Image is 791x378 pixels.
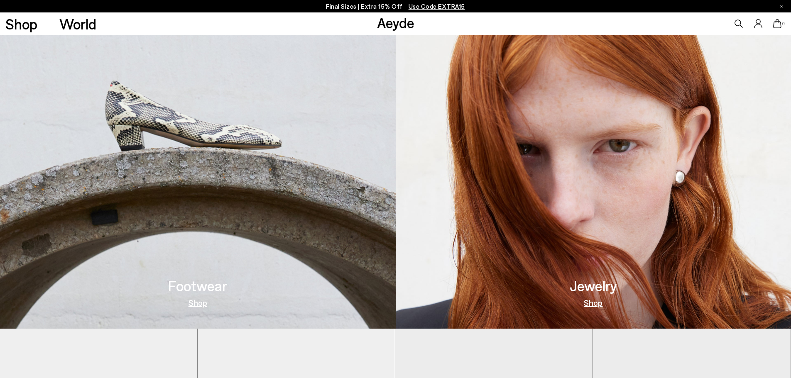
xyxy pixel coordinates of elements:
[377,14,414,31] a: Aeyde
[59,17,96,31] a: World
[584,298,602,307] a: Shop
[189,298,207,307] a: Shop
[570,278,617,293] h3: Jewelry
[326,1,465,12] p: Final Sizes | Extra 15% Off
[409,2,465,10] span: Navigate to /collections/ss25-final-sizes
[168,278,227,293] h3: Footwear
[781,22,786,26] span: 0
[5,17,37,31] a: Shop
[773,19,781,28] a: 0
